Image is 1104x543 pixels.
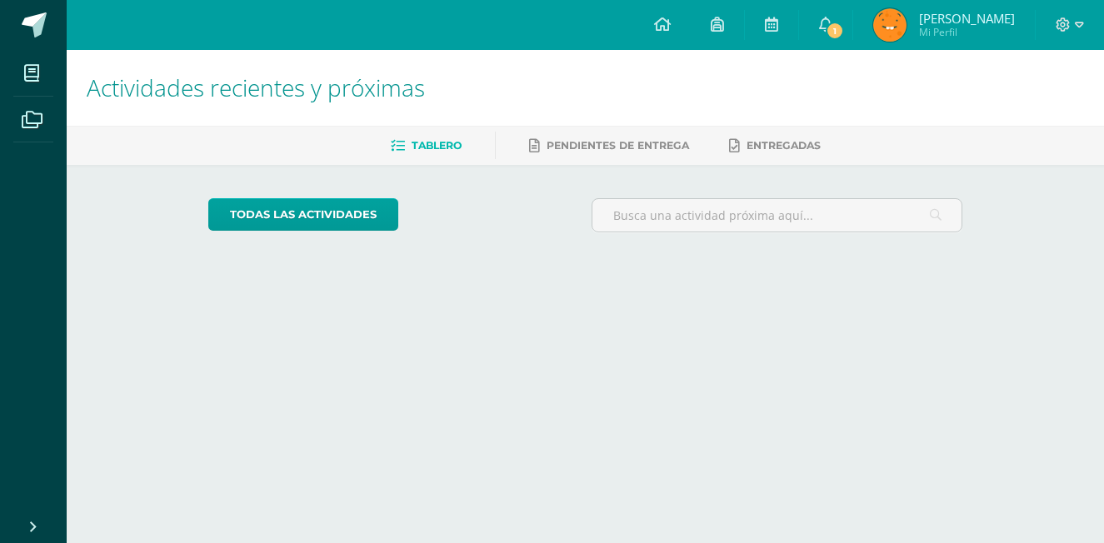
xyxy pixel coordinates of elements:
a: Tablero [391,132,462,159]
span: Pendientes de entrega [547,139,689,152]
a: Entregadas [729,132,821,159]
span: Entregadas [747,139,821,152]
span: Actividades recientes y próximas [87,72,425,103]
img: 3750c669bdd99d096d7fd675daa89110.png [873,8,907,42]
a: Pendientes de entrega [529,132,689,159]
span: 1 [826,22,844,40]
a: todas las Actividades [208,198,398,231]
input: Busca una actividad próxima aquí... [592,199,962,232]
span: Mi Perfil [919,25,1015,39]
span: Tablero [412,139,462,152]
span: [PERSON_NAME] [919,10,1015,27]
